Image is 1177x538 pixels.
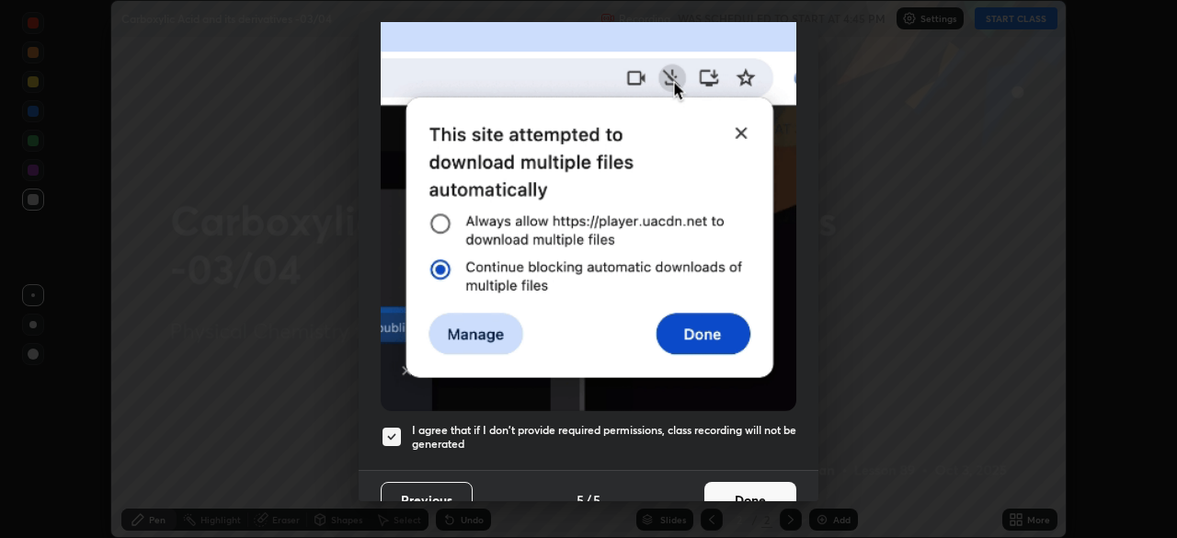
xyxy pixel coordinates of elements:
h4: / [586,490,591,509]
h4: 5 [593,490,600,509]
button: Previous [381,482,473,519]
h4: 5 [577,490,584,509]
h5: I agree that if I don't provide required permissions, class recording will not be generated [412,423,796,452]
button: Done [704,482,796,519]
img: downloads-permission-blocked.gif [381,9,796,411]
